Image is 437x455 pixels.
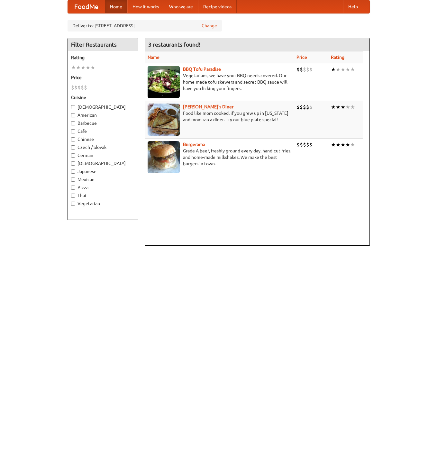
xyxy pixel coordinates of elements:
label: Czech / Slovak [71,144,135,150]
input: Vegetarian [71,202,75,206]
li: $ [296,66,300,73]
li: $ [306,66,309,73]
input: Japanese [71,169,75,174]
li: ★ [331,104,336,111]
a: Change [202,23,217,29]
li: $ [309,104,313,111]
li: ★ [86,64,90,71]
li: $ [74,84,77,91]
li: ★ [336,66,341,73]
a: Name [148,55,159,60]
li: ★ [331,66,336,73]
h5: Rating [71,54,135,61]
label: Barbecue [71,120,135,126]
label: [DEMOGRAPHIC_DATA] [71,104,135,110]
li: ★ [341,66,345,73]
a: Recipe videos [198,0,237,13]
a: Help [343,0,363,13]
li: $ [84,84,87,91]
input: German [71,153,75,158]
label: Pizza [71,184,135,191]
label: German [71,152,135,159]
li: $ [300,141,303,148]
li: $ [71,84,74,91]
li: ★ [345,66,350,73]
li: ★ [71,64,76,71]
li: $ [296,104,300,111]
a: FoodMe [68,0,105,13]
a: How it works [127,0,164,13]
li: $ [77,84,81,91]
li: $ [300,66,303,73]
li: $ [296,141,300,148]
a: Price [296,55,307,60]
a: BBQ Tofu Paradise [183,67,221,72]
input: Mexican [71,177,75,182]
li: $ [306,141,309,148]
label: Chinese [71,136,135,142]
input: Czech / Slovak [71,145,75,150]
input: Barbecue [71,121,75,125]
img: tofuparadise.jpg [148,66,180,98]
label: Thai [71,192,135,199]
label: Japanese [71,168,135,175]
input: Cafe [71,129,75,133]
li: ★ [336,141,341,148]
li: ★ [341,141,345,148]
li: ★ [350,141,355,148]
label: Vegetarian [71,200,135,207]
h5: Price [71,74,135,81]
label: Mexican [71,176,135,183]
p: Vegetarians, we have your BBQ needs covered. Our home-made tofu skewers and secret BBQ sauce will... [148,72,291,92]
label: Cafe [71,128,135,134]
input: [DEMOGRAPHIC_DATA] [71,161,75,166]
li: ★ [331,141,336,148]
input: American [71,113,75,117]
div: Deliver to: [STREET_ADDRESS] [68,20,222,32]
li: ★ [90,64,95,71]
input: [DEMOGRAPHIC_DATA] [71,105,75,109]
li: ★ [336,104,341,111]
a: Home [105,0,127,13]
li: $ [303,104,306,111]
p: Grade A beef, freshly ground every day, hand-cut fries, and home-made milkshakes. We make the bes... [148,148,291,167]
h5: Cuisine [71,94,135,101]
input: Chinese [71,137,75,141]
li: $ [300,104,303,111]
li: ★ [350,104,355,111]
li: $ [309,141,313,148]
a: Rating [331,55,344,60]
li: ★ [81,64,86,71]
a: Who we are [164,0,198,13]
ng-pluralize: 3 restaurants found! [148,41,200,48]
img: burgerama.jpg [148,141,180,173]
h4: Filter Restaurants [68,38,138,51]
li: $ [81,84,84,91]
img: sallys.jpg [148,104,180,136]
li: $ [303,141,306,148]
label: [DEMOGRAPHIC_DATA] [71,160,135,167]
input: Thai [71,194,75,198]
li: ★ [76,64,81,71]
a: Burgerama [183,142,205,147]
input: Pizza [71,186,75,190]
p: Food like mom cooked, if you grew up in [US_STATE] and mom ran a diner. Try our blue plate special! [148,110,291,123]
label: American [71,112,135,118]
li: ★ [350,66,355,73]
li: ★ [345,104,350,111]
li: $ [309,66,313,73]
li: $ [306,104,309,111]
li: $ [303,66,306,73]
li: ★ [345,141,350,148]
a: [PERSON_NAME]'s Diner [183,104,233,109]
li: ★ [341,104,345,111]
